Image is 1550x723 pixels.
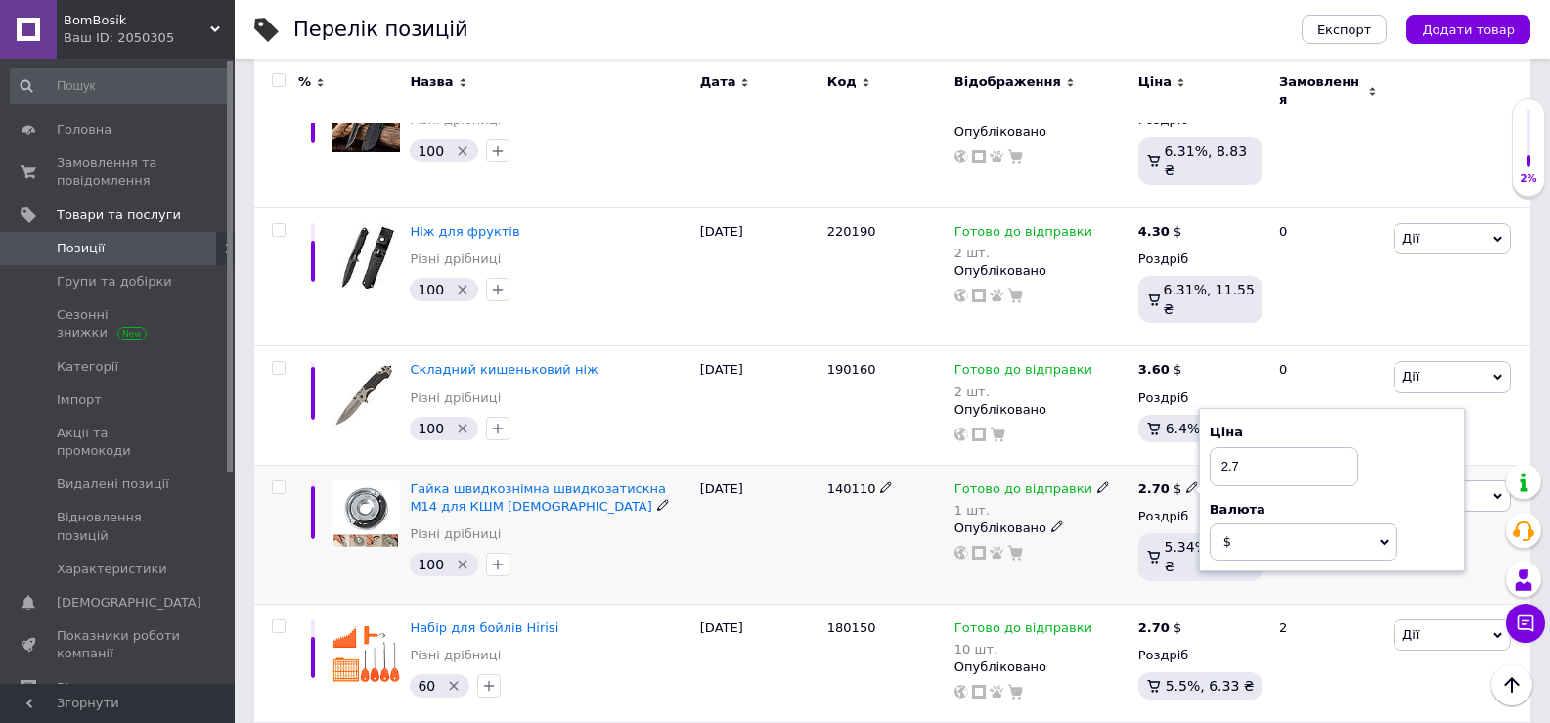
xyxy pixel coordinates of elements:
img: Набор для бойлов Hirisi [332,619,400,687]
div: Роздріб [1138,250,1262,268]
input: Пошук [10,68,231,104]
div: Роздріб [1138,508,1262,525]
span: Експорт [1317,23,1372,37]
div: [DATE] [695,604,822,723]
div: 0 [1267,68,1389,207]
div: $ [1138,619,1182,637]
svg: Видалити мітку [455,282,470,297]
div: 2 шт. [954,246,1092,260]
a: Набір для бойлів Hirisi [410,620,558,635]
div: [DATE] [695,68,822,207]
span: 5.34%, 6.14 ₴ [1165,539,1248,574]
a: Складний кишеньковий ніж [410,362,598,377]
a: Різні дрібниці [410,647,501,664]
span: 5.5%, 6.33 ₴ [1166,678,1255,694]
span: 220190 [827,224,876,239]
div: [DATE] [695,346,822,466]
div: Опубліковано [954,520,1129,537]
div: $ [1138,223,1182,241]
span: Готово до відправки [954,481,1092,502]
span: Готово до відправки [954,620,1092,641]
a: Різні дрібниці [410,250,501,268]
span: $ [1223,534,1231,549]
span: Імпорт [57,391,102,409]
div: $ [1138,361,1182,379]
b: 2.70 [1138,481,1170,496]
a: Різні дрібниці [410,525,501,543]
svg: Видалити мітку [455,143,470,158]
span: Дії [1402,231,1419,246]
span: Групи та добірки [57,273,172,291]
span: Позиції [57,240,105,257]
div: Опубліковано [954,262,1129,280]
span: [DEMOGRAPHIC_DATA] [57,594,201,611]
span: Відновлення позицій [57,509,181,544]
span: Головна [57,121,111,139]
span: Характеристики [57,561,167,578]
span: % [298,73,311,91]
span: Акції та промокоди [57,425,181,460]
div: 0 [1267,346,1389,466]
img: Нож для фруктов [332,223,400,291]
div: 10 шт. [954,642,1092,656]
div: Опубліковано [954,658,1129,676]
span: Сезонні знижки [57,306,181,341]
div: Роздріб [1138,647,1262,664]
span: Замовлення [1279,73,1363,109]
span: 60 [418,678,435,694]
button: Наверх [1491,664,1532,705]
span: 100 [418,421,444,436]
span: 100 [418,282,444,297]
div: 2 [1267,604,1389,723]
span: Товари та послуги [57,206,181,224]
div: $ [1138,480,1200,498]
div: Валюта [1210,501,1454,519]
span: 140110 [827,481,876,496]
button: Експорт [1302,15,1388,44]
span: 6.31%, 8.83 ₴ [1165,143,1248,178]
img: Гайка быстросъемная быстрозажимная М14 для УШМ болгарки [332,480,400,548]
span: 6.4%, 9.78 ₴ [1166,421,1255,436]
b: 3.60 [1138,362,1170,377]
span: Замовлення та повідомлення [57,155,181,190]
a: Ніж для фруктів [410,224,519,239]
span: BomBosik [64,12,210,29]
div: 0 [1267,207,1389,346]
span: Код [827,73,857,91]
div: Опубліковано [954,401,1129,419]
span: 100 [418,557,444,572]
span: Ціна [1138,73,1172,91]
div: Роздріб [1138,389,1262,407]
span: Готово до відправки [954,362,1092,383]
span: 6.31%, 11.55 ₴ [1163,282,1254,317]
a: Різні дрібниці [410,389,501,407]
span: 100 [418,143,444,158]
button: Додати товар [1406,15,1530,44]
span: Відображення [954,73,1061,91]
span: 180150 [827,620,876,635]
svg: Видалити мітку [455,421,470,436]
span: Категорії [57,358,118,376]
svg: Видалити мітку [446,678,462,694]
span: Дії [1402,369,1419,384]
div: 2 шт. [954,384,1092,399]
div: Ціна [1210,424,1454,441]
span: 190160 [827,362,876,377]
span: Видалені позиції [57,475,169,493]
div: 1 шт. [954,503,1110,518]
div: Опубліковано [954,123,1129,141]
svg: Видалити мітку [455,557,470,572]
div: Перелік позицій [293,20,468,40]
span: Готово до відправки [954,224,1092,245]
span: Дата [700,73,736,91]
div: [DATE] [695,207,822,346]
span: Назва [410,73,453,91]
span: Додати товар [1422,23,1515,37]
b: 4.30 [1138,224,1170,239]
a: Гайка швидкознімна швидкозатискна М14 для КШМ [DEMOGRAPHIC_DATA] [410,481,666,514]
div: Ваш ID: 2050305 [64,29,235,47]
